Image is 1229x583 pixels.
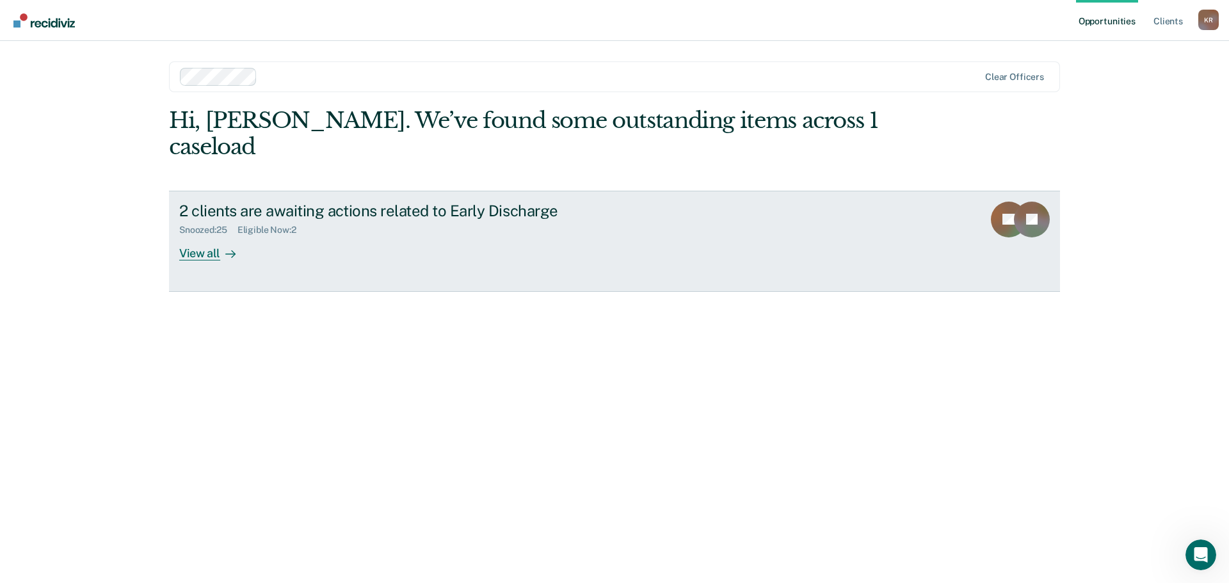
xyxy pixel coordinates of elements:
div: Clear officers [985,72,1044,83]
div: Hi, [PERSON_NAME]. We’ve found some outstanding items across 1 caseload [169,108,882,160]
div: 2 clients are awaiting actions related to Early Discharge [179,202,629,220]
button: Profile dropdown button [1198,10,1219,30]
div: Eligible Now : 2 [237,225,307,236]
img: Recidiviz [13,13,75,28]
a: 2 clients are awaiting actions related to Early DischargeSnoozed:25Eligible Now:2View all [169,191,1060,292]
div: K R [1198,10,1219,30]
div: View all [179,236,251,260]
div: Snoozed : 25 [179,225,237,236]
iframe: Intercom live chat [1185,539,1216,570]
